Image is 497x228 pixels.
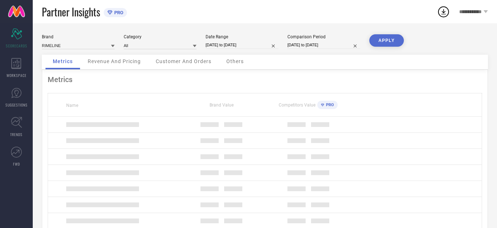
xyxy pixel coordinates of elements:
span: SUGGESTIONS [5,102,28,108]
span: Metrics [53,58,73,64]
span: Revenue And Pricing [88,58,141,64]
span: TRENDS [10,132,23,137]
span: PRO [112,10,123,15]
button: APPLY [369,34,404,47]
span: Name [66,103,78,108]
input: Select date range [206,41,278,49]
input: Select comparison period [287,41,360,49]
div: Brand [42,34,115,39]
div: Category [124,34,196,39]
span: SCORECARDS [6,43,27,49]
span: Partner Insights [42,4,100,19]
span: Others [226,58,244,64]
span: Competitors Value [279,103,315,108]
div: Comparison Period [287,34,360,39]
span: Brand Value [210,103,234,108]
span: WORKSPACE [7,73,27,78]
span: PRO [324,103,334,107]
div: Open download list [437,5,450,18]
span: Customer And Orders [156,58,211,64]
div: Metrics [48,75,482,84]
span: FWD [13,161,20,167]
div: Date Range [206,34,278,39]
